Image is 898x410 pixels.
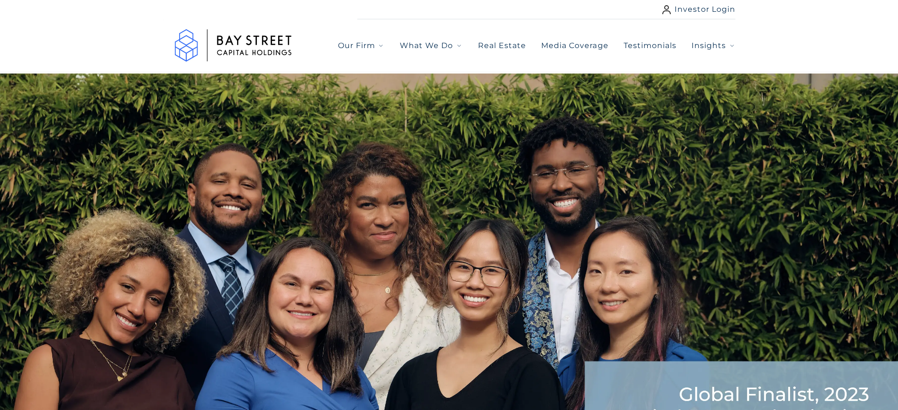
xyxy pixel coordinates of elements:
[692,40,735,51] button: Insights
[662,4,736,15] a: Investor Login
[400,40,453,51] span: What We Do
[624,40,676,51] a: Testimonials
[692,40,726,51] span: Insights
[163,19,304,72] img: Logo
[478,40,526,51] a: Real Estate
[338,40,385,51] button: Our Firm
[338,40,375,51] span: Our Firm
[541,40,609,51] a: Media Coverage
[163,19,304,72] a: Go to home page
[400,40,462,51] button: What We Do
[662,5,671,14] img: user icon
